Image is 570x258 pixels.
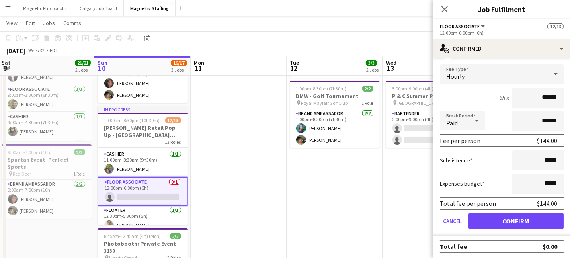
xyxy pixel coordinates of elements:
[440,242,467,250] div: Total fee
[0,63,10,73] span: 9
[290,59,299,66] span: Tue
[74,171,85,177] span: 1 Role
[537,137,557,145] div: $144.00
[290,92,380,100] h3: BMW - Golf Tournament
[362,100,373,106] span: 1 Role
[2,85,92,112] app-card-role: Floor Associate1/19:00am-3:30pm (6h30m)[PERSON_NAME]
[165,139,181,145] span: 13 Roles
[366,67,379,73] div: 2 Jobs
[289,63,299,73] span: 12
[440,180,484,187] label: Expenses budget
[63,19,81,27] span: Comms
[73,0,124,16] button: Calgary Job Board
[499,94,509,101] div: 6h x
[8,149,52,155] span: 9:00am-7:00pm (10h)
[3,18,21,28] a: View
[98,124,188,139] h3: [PERSON_NAME] Retail Pop Up - [GEOGRAPHIC_DATA] #3060
[440,23,486,29] button: Floor Associate
[468,213,564,229] button: Confirm
[171,67,187,73] div: 3 Jobs
[75,67,90,73] div: 2 Jobs
[13,171,31,177] span: Red Deer
[440,30,564,36] div: 12:00pm-6:00pm (6h)
[440,199,496,207] div: Total fee per person
[98,177,188,206] app-card-role: Floor Associate0/112:00pm-6:00pm (6h)
[2,180,92,219] app-card-role: Brand Ambassador2/29:00am-7:00pm (10h)[PERSON_NAME][PERSON_NAME]
[194,59,204,66] span: Mon
[398,100,442,106] span: [GEOGRAPHIC_DATA]
[366,60,377,66] span: 3/3
[98,240,188,254] h3: Photobooth: Private Event 3130
[446,119,458,127] span: Paid
[290,109,380,148] app-card-role: Brand Ambassador2/21:00pm-8:30pm (7h30m)[PERSON_NAME][PERSON_NAME]
[43,19,55,27] span: Jobs
[74,149,85,155] span: 2/2
[547,23,564,29] span: 12/13
[543,242,557,250] div: $0.00
[433,39,570,58] div: Confirmed
[537,199,557,207] div: $144.00
[301,100,348,106] span: Royal Mayfair Golf Club
[440,213,465,229] button: Cancel
[362,86,373,92] span: 2/2
[2,144,92,219] app-job-card: 9:00am-7:00pm (10h)2/2Spartan Event- Perfect Sports Red Deer1 RoleBrand Ambassador2/29:00am-7:00p...
[98,64,188,103] app-card-role: Brand Ambassador2/29:00am-7:00pm (10h)[PERSON_NAME][PERSON_NAME]
[98,206,188,233] app-card-role: Floater1/112:30pm-5:30pm (5h)[PERSON_NAME]
[171,60,187,66] span: 16/17
[98,106,188,113] div: In progress
[170,233,181,239] span: 2/2
[386,59,396,66] span: Wed
[2,59,10,66] span: Sat
[27,47,47,53] span: Week 32
[16,0,73,16] button: Magnetic Photobooth
[440,157,472,164] label: Subsistence
[40,18,58,28] a: Jobs
[124,0,176,16] button: Magnetic Staffing
[26,19,35,27] span: Edit
[296,86,347,92] span: 1:00pm-8:30pm (7h30m)
[386,81,476,148] app-job-card: 5:00pm-9:00pm (4h)0/2P & C Summer Party 3105 [GEOGRAPHIC_DATA]1 RoleBartender1A0/25:00pm-9:00pm (4h)
[23,18,38,28] a: Edit
[6,19,18,27] span: View
[433,4,570,14] h3: Job Fulfilment
[446,72,465,80] span: Hourly
[440,23,480,29] span: Floor Associate
[6,47,25,55] div: [DATE]
[2,112,92,139] app-card-role: Cashier1/19:00am-4:30pm (7h30m)[PERSON_NAME]
[392,86,434,92] span: 5:00pm-9:00pm (4h)
[193,63,204,73] span: 11
[75,60,91,66] span: 21/21
[386,92,476,100] h3: P & C Summer Party 3105
[2,156,92,170] h3: Spartan Event- Perfect Sports
[60,18,84,28] a: Comms
[98,149,188,177] app-card-role: Cashier1/111:00am-8:30pm (9h30m)[PERSON_NAME]
[386,109,476,148] app-card-role: Bartender1A0/25:00pm-9:00pm (4h)
[165,117,181,123] span: 12/13
[2,22,92,141] app-job-card: 9:00am-10:00pm (13h)19/19[PERSON_NAME] Retail Pop Up - [GEOGRAPHIC_DATA] 3060 [STREET_ADDRESS][PE...
[98,106,188,225] app-job-card: In progress10:00am-8:30pm (10h30m)12/13[PERSON_NAME] Retail Pop Up - [GEOGRAPHIC_DATA] #306013 Ro...
[2,139,92,169] app-card-role: Manager1/1
[290,81,380,148] app-job-card: 1:00pm-8:30pm (7h30m)2/2BMW - Golf Tournament Royal Mayfair Golf Club1 RoleBrand Ambassador2/21:0...
[385,63,396,73] span: 13
[98,59,107,66] span: Sun
[104,233,161,239] span: 8:45pm-12:45am (4h) (Mon)
[50,47,58,53] div: EDT
[104,117,160,123] span: 10:00am-8:30pm (10h30m)
[96,63,107,73] span: 10
[440,137,480,145] div: Fee per person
